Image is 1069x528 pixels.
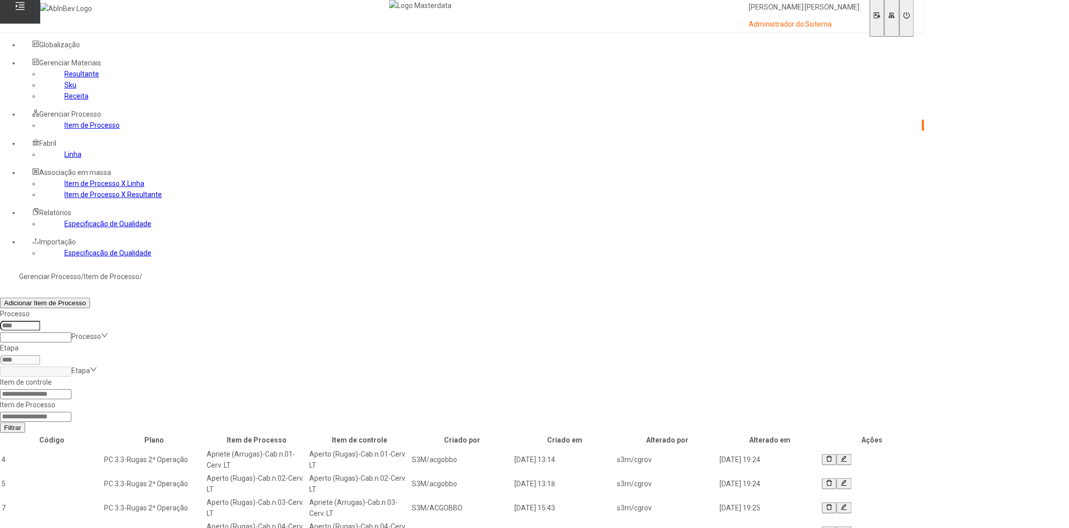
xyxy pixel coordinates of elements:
[719,448,821,471] td: [DATE] 19:24
[104,434,205,446] th: Plano
[64,191,162,199] a: Item de Processo X Resultante
[309,434,410,446] th: Item de controle
[749,20,860,30] p: Administrador do Sistema
[39,238,76,246] span: Importação
[514,496,615,519] td: [DATE] 15:43
[411,496,513,519] td: S3M/ACGOBBO
[64,249,151,257] a: Especificação de Qualidade
[64,180,144,188] a: Item de Processo X Linha
[719,472,821,495] td: [DATE] 19:24
[206,496,308,519] td: Aperto (Rugas)-Cab.n.03-Cerv. LT
[39,59,101,67] span: Gerenciar Materiais
[4,424,21,431] span: Filtrar
[514,472,615,495] td: [DATE] 13:18
[616,472,718,495] td: s3m/cgrov
[84,273,139,281] a: Item de Processo
[39,168,111,177] span: Associação em massa
[81,273,84,281] nz-breadcrumb-separator: /
[309,472,410,495] td: Aperto (Rugas)-Cab.n.02-Cerv. LT
[206,434,308,446] th: Item de Processo
[1,434,103,446] th: Código
[40,3,92,14] img: AbInBev Logo
[514,448,615,471] td: [DATE] 13:14
[64,150,81,158] a: Linha
[139,273,142,281] nz-breadcrumb-separator: /
[411,448,513,471] td: S3M/acgobbo
[719,496,821,519] td: [DATE] 19:25
[39,139,56,147] span: Fabril
[104,496,205,519] td: PC 3.3-Rugas 2ª Operação
[206,472,308,495] td: Aperto (Rugas)-Cab.n.02-Cerv. LT
[719,434,821,446] th: Alterado em
[64,92,88,100] a: Receita
[19,273,81,281] a: Gerenciar Processo
[64,121,120,129] a: Item de Processo
[64,220,151,228] a: Especificação de Qualidade
[1,448,103,471] td: 4
[104,448,205,471] td: PC 3.3-Rugas 2ª Operação
[616,448,718,471] td: s3m/cgrov
[1,472,103,495] td: 5
[39,209,71,217] span: Relatórios
[514,434,615,446] th: Criado em
[411,434,513,446] th: Criado por
[206,448,308,471] td: Apriete (Arrugas)-Cab.n.01-Cerv. LT
[616,434,718,446] th: Alterado por
[71,332,101,340] nz-select-placeholder: Processo
[4,299,86,307] span: Adicionar Item de Processo
[749,3,860,13] p: [PERSON_NAME] [PERSON_NAME]
[39,41,80,49] span: Globalização
[309,448,410,471] td: Aperto (Rugas)-Cab.n.01-Cerv. LT
[64,70,99,78] a: Resultante
[104,472,205,495] td: PC 3.3-Rugas 2ª Operação
[1,496,103,519] td: 7
[64,81,76,89] a: Sku
[616,496,718,519] td: s3m/cgrov
[309,496,410,519] td: Apriete (Arrugas)-Cab.n.03-Cerv. LT
[822,434,923,446] th: Ações
[411,472,513,495] td: S3M/acgobbo
[39,110,101,118] span: Gerenciar Processo
[71,367,90,375] nz-select-placeholder: Etapa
